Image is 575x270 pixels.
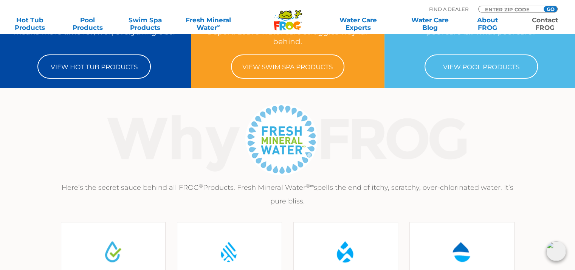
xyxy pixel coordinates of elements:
[231,54,344,79] a: View Swim Spa Products
[217,23,220,29] sup: ∞
[37,54,151,79] a: View Hot Tub Products
[306,183,314,189] sup: ®∞
[332,238,360,266] img: Water Drop Icon
[123,16,167,31] a: Swim SpaProducts
[523,16,567,31] a: ContactFROG
[99,238,127,266] img: Water Drop Icon
[92,101,483,177] img: Why Frog
[465,16,510,31] a: AboutFROG
[55,181,520,208] p: Here’s the secret sauce behind all FROG Products. Fresh Mineral Water spells the end of itchy, sc...
[322,16,395,31] a: Water CareExperts
[448,238,476,266] img: Water Drop Icon
[408,16,452,31] a: Water CareBlog
[425,54,538,79] a: View Pool Products
[65,16,110,31] a: PoolProducts
[429,6,468,12] p: Find A Dealer
[484,6,535,12] input: Zip Code Form
[215,238,243,266] img: Water Drop Icon
[546,241,566,261] img: openIcon
[180,16,236,31] a: Fresh MineralWater∞
[544,6,557,12] input: GO
[199,183,203,189] sup: ®
[8,16,52,31] a: Hot TubProducts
